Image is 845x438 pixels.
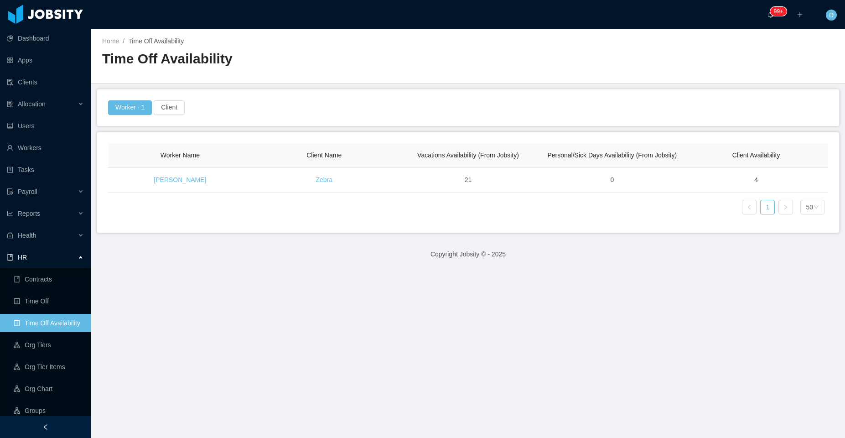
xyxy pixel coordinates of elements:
[102,50,468,68] h2: Time Off Availability
[102,37,119,45] a: Home
[154,176,206,183] a: [PERSON_NAME]
[806,200,813,214] div: 50
[14,270,84,288] a: icon: bookContracts
[14,380,84,398] a: icon: apartmentOrg Chart
[7,210,13,217] i: icon: line-chart
[778,200,793,214] li: Next Page
[7,188,13,195] i: icon: file-protect
[18,232,36,239] span: Health
[540,168,684,193] td: 0
[14,358,84,376] a: icon: apartmentOrg Tier Items
[814,204,819,211] i: icon: down
[684,168,828,193] td: 4
[761,200,774,214] a: 1
[7,101,13,107] i: icon: solution
[18,210,40,217] span: Reports
[417,151,519,159] span: Vacations Availability (From Jobsity)
[18,254,27,261] span: HR
[7,117,84,135] a: icon: robotUsers
[797,11,803,18] i: icon: plus
[128,37,184,45] span: Time Off Availability
[767,11,774,18] i: icon: bell
[123,37,124,45] span: /
[547,151,677,159] span: Personal/Sick Days Availability (From Jobsity)
[91,239,845,270] footer: Copyright Jobsity © - 2025
[7,51,84,69] a: icon: appstoreApps
[14,314,84,332] a: icon: profileTime Off Availability
[783,204,788,210] i: icon: right
[108,100,152,115] button: Worker · 1
[7,254,13,261] i: icon: book
[18,100,46,108] span: Allocation
[829,10,834,21] span: D
[7,73,84,91] a: icon: auditClients
[161,151,200,159] span: Worker Name
[7,139,84,157] a: icon: userWorkers
[18,188,37,195] span: Payroll
[154,100,185,115] button: Client
[14,401,84,420] a: icon: apartmentGroups
[316,176,332,183] a: Zebra
[742,200,757,214] li: Previous Page
[7,232,13,239] i: icon: medicine-box
[747,204,752,210] i: icon: left
[14,336,84,354] a: icon: apartmentOrg Tiers
[14,292,84,310] a: icon: profileTime Off
[732,151,780,159] span: Client Availability
[7,29,84,47] a: icon: pie-chartDashboard
[306,151,342,159] span: Client Name
[7,161,84,179] a: icon: profileTasks
[396,168,540,193] td: 21
[770,7,787,16] sup: 332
